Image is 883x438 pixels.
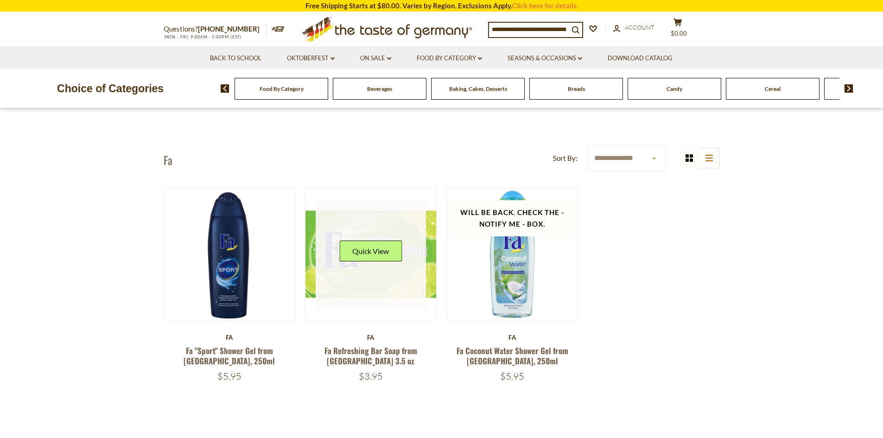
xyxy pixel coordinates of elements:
[305,189,437,320] img: Fa
[339,241,402,261] button: Quick View
[608,53,673,63] a: Download Catalog
[164,153,172,167] h1: Fa
[447,189,578,320] img: Fa
[664,18,692,41] button: $0.00
[164,334,296,341] div: Fa
[457,345,568,366] a: Fa Coconut Water Shower Gel from [GEOGRAPHIC_DATA], 250ml
[184,345,275,366] a: Fa "Sport" Shower Gel from [GEOGRAPHIC_DATA], 250ml
[324,345,417,366] a: Fa Refreshing Bar Soap from [GEOGRAPHIC_DATA] 3.5 oz
[625,24,654,31] span: Account
[287,53,335,63] a: Oktoberfest
[508,53,582,63] a: Seasons & Occasions
[446,334,578,341] div: Fa
[667,85,682,92] a: Candy
[553,152,578,164] label: Sort By:
[198,25,260,33] a: [PHONE_NUMBER]
[305,334,437,341] div: Fa
[359,370,383,382] span: $3.95
[845,84,853,93] img: next arrow
[568,85,585,92] a: Breads
[210,53,261,63] a: Back to School
[449,85,507,92] a: Baking, Cakes, Desserts
[360,53,391,63] a: On Sale
[217,370,241,382] span: $5.95
[671,30,687,37] span: $0.00
[260,85,304,92] a: Food By Category
[765,85,781,92] a: Cereal
[367,85,392,92] a: Beverages
[613,23,654,33] a: Account
[221,84,229,93] img: previous arrow
[512,1,578,10] a: Click here for details.
[164,189,295,320] img: Fa
[417,53,482,63] a: Food By Category
[164,34,242,39] span: MON - FRI, 9:00AM - 5:00PM (EST)
[500,370,524,382] span: $5.95
[164,23,267,35] p: Questions?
